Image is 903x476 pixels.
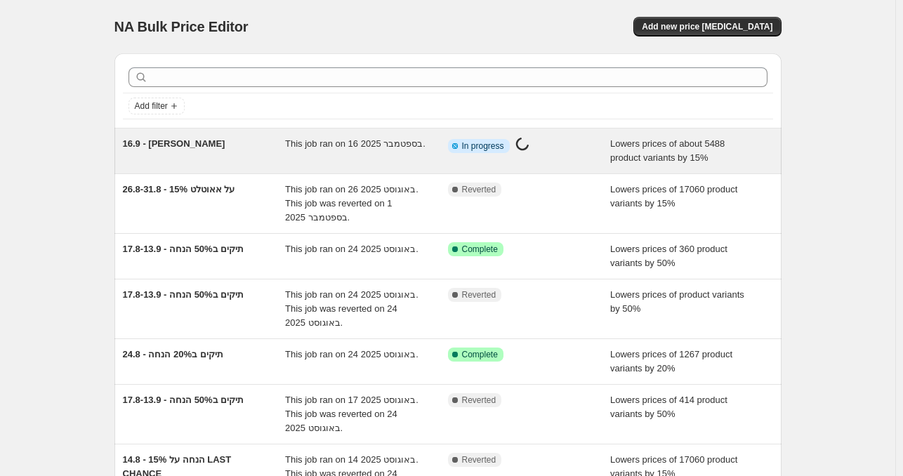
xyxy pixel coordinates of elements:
[285,184,418,223] span: This job ran on 26 באוגוסט 2025. This job was reverted on 1 בספטמבר 2025.
[123,138,225,149] span: 16.9 - [PERSON_NAME]
[285,138,426,149] span: This job ran on 16 בספטמבר 2025.
[610,395,727,419] span: Lowers prices of 414 product variants by 50%
[123,184,235,194] span: 26.8-31.8 - 15% על אאוטלט
[462,289,496,300] span: Reverted
[610,138,725,163] span: Lowers prices of about 5488 product variants by 15%
[462,140,504,152] span: In progress
[462,395,496,406] span: Reverted
[114,19,249,34] span: NA Bulk Price Editor
[123,349,223,359] span: 24.8 - תיקים ב20% הנחה
[135,100,168,112] span: Add filter
[285,289,418,328] span: This job ran on 24 באוגוסט 2025. This job was reverted on 24 באוגוסט 2025.
[610,349,732,373] span: Lowers prices of 1267 product variants by 20%
[642,21,772,32] span: Add new price [MEDICAL_DATA]
[610,289,744,314] span: Lowers prices of product variants by 50%
[123,244,244,254] span: 17.8-13.9 - תיקים ב50% הנחה
[610,244,727,268] span: Lowers prices of 360 product variants by 50%
[610,184,737,209] span: Lowers prices of 17060 product variants by 15%
[462,454,496,465] span: Reverted
[462,244,498,255] span: Complete
[462,349,498,360] span: Complete
[285,395,418,433] span: This job ran on 17 באוגוסט 2025. This job was reverted on 24 באוגוסט 2025.
[285,244,418,254] span: This job ran on 24 באוגוסט 2025.
[123,395,244,405] span: 17.8-13.9 - תיקים ב50% הנחה
[633,17,781,37] button: Add new price [MEDICAL_DATA]
[285,349,418,359] span: This job ran on 24 באוגוסט 2025.
[123,289,244,300] span: 17.8-13.9 - תיקים ב50% הנחה
[128,98,185,114] button: Add filter
[462,184,496,195] span: Reverted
